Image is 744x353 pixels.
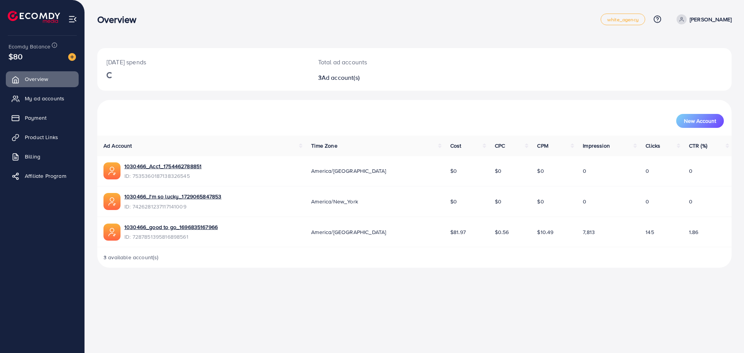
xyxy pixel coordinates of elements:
a: 1030466_Acc1_1754462788851 [124,162,201,170]
span: $0 [537,198,544,205]
span: $0 [450,198,457,205]
a: Payment [6,110,79,126]
span: Impression [583,142,610,150]
span: Ecomdy Balance [9,43,50,50]
a: white_agency [601,14,645,25]
span: $0 [495,198,501,205]
p: Total ad accounts [318,57,458,67]
span: Ad account(s) [322,73,360,82]
a: Affiliate Program [6,168,79,184]
span: Payment [25,114,46,122]
a: 1030466_I'm so lucky_1729065847853 [124,193,221,200]
span: America/[GEOGRAPHIC_DATA] [311,167,386,175]
img: image [68,53,76,61]
img: logo [8,11,60,23]
span: white_agency [607,17,639,22]
span: $81.97 [450,228,466,236]
span: Billing [25,153,40,160]
a: [PERSON_NAME] [673,14,732,24]
span: 7,813 [583,228,595,236]
span: 0 [583,198,586,205]
button: New Account [676,114,724,128]
span: 0 [646,198,649,205]
span: $0 [537,167,544,175]
span: $10.49 [537,228,553,236]
span: ID: 7535360187138326545 [124,172,201,180]
span: 145 [646,228,654,236]
span: 0 [646,167,649,175]
span: Affiliate Program [25,172,66,180]
span: New Account [684,118,716,124]
span: America/[GEOGRAPHIC_DATA] [311,228,386,236]
span: ID: 7287851395816898561 [124,233,218,241]
a: Product Links [6,129,79,145]
img: ic-ads-acc.e4c84228.svg [103,193,121,210]
span: Time Zone [311,142,337,150]
span: My ad accounts [25,95,64,102]
h2: 3 [318,74,458,81]
span: 0 [689,198,692,205]
img: ic-ads-acc.e4c84228.svg [103,224,121,241]
span: $0.56 [495,228,509,236]
img: menu [68,15,77,24]
span: America/New_York [311,198,358,205]
span: Cost [450,142,462,150]
a: Overview [6,71,79,87]
span: ID: 7426281237117141009 [124,203,221,210]
span: $0 [450,167,457,175]
span: $0 [495,167,501,175]
p: [DATE] spends [107,57,300,67]
span: Overview [25,75,48,83]
span: 1.86 [689,228,699,236]
a: My ad accounts [6,91,79,106]
a: 1030466_good to go_1696835167966 [124,223,218,231]
span: Product Links [25,133,58,141]
span: Ad Account [103,142,132,150]
span: 0 [689,167,692,175]
h3: Overview [97,14,143,25]
img: ic-ads-acc.e4c84228.svg [103,162,121,179]
span: CPC [495,142,505,150]
p: [PERSON_NAME] [690,15,732,24]
span: CTR (%) [689,142,707,150]
a: Billing [6,149,79,164]
span: CPM [537,142,548,150]
span: $80 [9,51,22,62]
span: 0 [583,167,586,175]
span: 3 available account(s) [103,253,159,261]
span: Clicks [646,142,660,150]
